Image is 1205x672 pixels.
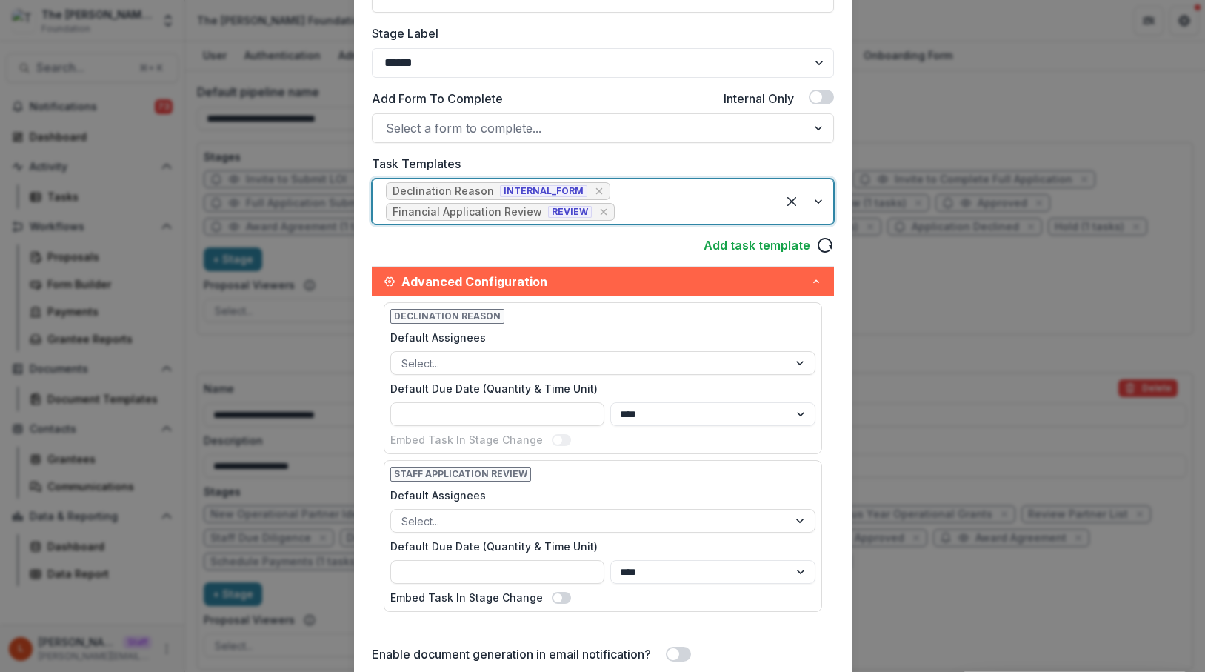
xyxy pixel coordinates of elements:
svg: reload [816,236,834,254]
div: Remove [object Object] [592,184,607,199]
label: Default Due Date (Quantity & Time Unit) [390,381,807,396]
label: Default Due Date (Quantity & Time Unit) [390,539,807,554]
label: Enable document generation in email notification? [372,645,651,663]
label: Default Assignees [390,488,807,503]
div: Remove [object Object] [596,204,611,219]
label: Add Form To Complete [372,90,503,107]
label: Task Templates [372,155,825,173]
button: Advanced Configuration [372,267,834,296]
span: REVIEW [548,206,592,218]
span: INTERNAL_FORM [500,185,587,197]
span: Staff Application Review [390,467,531,482]
label: Embed Task In Stage Change [390,590,543,605]
div: Declination Reason [393,185,494,198]
label: Internal Only [724,90,794,107]
a: Add task template [704,236,810,254]
div: Financial Application Review [393,206,542,219]
div: Clear selected options [780,190,804,213]
label: Stage Label [372,24,825,42]
label: Default Assignees [390,330,807,345]
span: Advanced Configuration [401,273,810,290]
label: Embed Task In Stage Change [390,432,543,448]
div: Advanced Configuration [372,296,834,633]
span: Declination Reason [390,309,504,324]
